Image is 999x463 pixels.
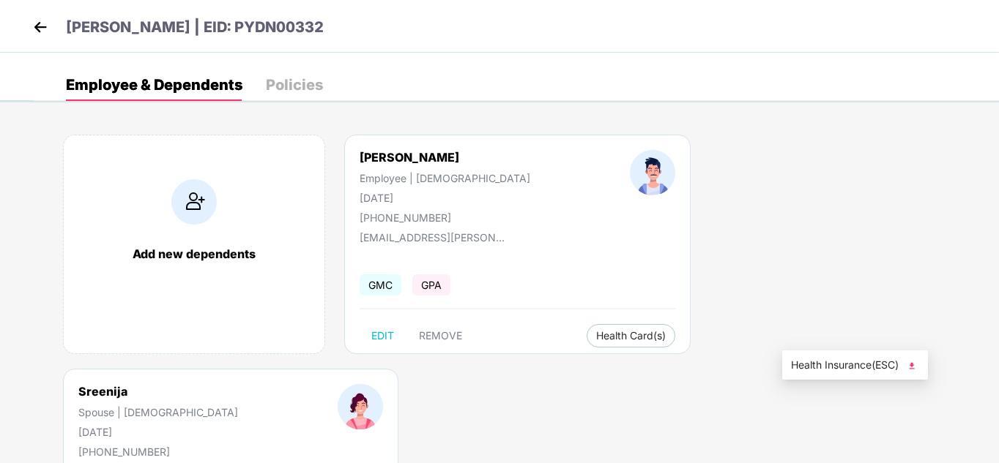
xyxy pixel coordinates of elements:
div: [PHONE_NUMBER] [78,445,238,458]
button: Health Card(s) [587,324,675,347]
div: [EMAIL_ADDRESS][PERSON_NAME][DOMAIN_NAME] [360,231,506,244]
span: REMOVE [419,330,462,342]
span: Health Card(s) [596,332,666,339]
div: [DATE] [360,192,530,204]
span: GMC [360,274,401,296]
div: [PHONE_NUMBER] [360,211,530,224]
div: Employee & Dependents [66,78,242,92]
div: [PERSON_NAME] [360,150,530,165]
div: Add new dependents [78,246,310,261]
div: Employee | [DEMOGRAPHIC_DATA] [360,172,530,184]
img: profileImage [338,384,383,429]
div: Sreenija [78,384,238,399]
div: Policies [266,78,323,92]
button: REMOVE [407,324,474,347]
img: svg+xml;base64,PHN2ZyB4bWxucz0iaHR0cDovL3d3dy53My5vcmcvMjAwMC9zdmciIHhtbG5zOnhsaW5rPSJodHRwOi8vd3... [905,358,919,373]
img: profileImage [630,150,675,195]
img: addIcon [171,179,217,225]
img: back [29,16,51,38]
div: [DATE] [78,426,238,438]
span: GPA [412,274,450,296]
div: Spouse | [DEMOGRAPHIC_DATA] [78,406,238,418]
p: [PERSON_NAME] | EID: PYDN00332 [66,16,324,39]
button: EDIT [360,324,406,347]
span: Health Insurance(ESC) [791,357,919,373]
span: EDIT [371,330,394,342]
